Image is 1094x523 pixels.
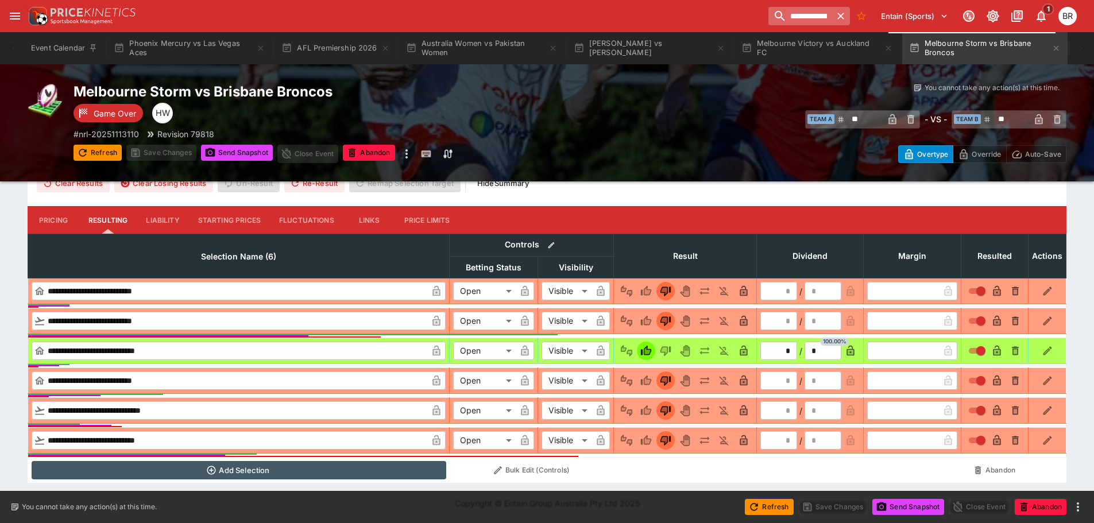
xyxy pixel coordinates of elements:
[715,431,733,450] button: Eliminated In Play
[343,146,395,158] span: Mark an event as closed and abandoned.
[925,83,1060,93] p: You cannot take any action(s) at this time.
[715,401,733,420] button: Eliminated In Play
[676,431,694,450] button: Void
[275,32,396,64] button: AFL Premiership 2026
[695,401,714,420] button: Push
[715,312,733,330] button: Eliminated In Play
[1006,145,1066,163] button: Auto-Save
[799,345,802,357] div: /
[74,128,139,140] p: Copy To Clipboard
[872,499,944,515] button: Send Snapshot
[821,338,849,346] span: 100.00%
[188,250,289,264] span: Selection Name (6)
[395,206,459,234] button: Price Limits
[617,401,636,420] button: Not Set
[157,128,214,140] p: Revision 79818
[270,206,343,234] button: Fluctuations
[617,312,636,330] button: Not Set
[757,234,864,278] th: Dividend
[656,371,675,390] button: Lose
[799,405,802,417] div: /
[953,145,1006,163] button: Override
[965,461,1025,479] button: Abandon
[799,285,802,297] div: /
[37,174,110,192] button: Clear Results
[617,371,636,390] button: Not Set
[637,342,655,360] button: Win
[51,8,136,17] img: PriceKinetics
[542,312,592,330] div: Visible
[656,312,675,330] button: Lose
[715,371,733,390] button: Eliminated In Play
[656,342,675,360] button: Lose
[807,114,834,124] span: Team A
[676,312,694,330] button: Void
[453,401,516,420] div: Open
[542,401,592,420] div: Visible
[1058,7,1077,25] div: Ben Raymond
[542,342,592,360] div: Visible
[201,145,273,161] button: Send Snapshot
[22,502,157,512] p: You cannot take any action(s) at this time.
[343,145,395,161] button: Abandon
[961,234,1029,278] th: Resulted
[715,282,733,300] button: Eliminated In Play
[453,282,516,300] div: Open
[735,32,900,64] button: Melbourne Victory vs Auckland FC
[1071,500,1085,514] button: more
[715,342,733,360] button: Eliminated In Play
[450,234,614,257] th: Controls
[567,32,732,64] button: [PERSON_NAME] vs [PERSON_NAME]
[453,342,516,360] div: Open
[745,499,793,515] button: Refresh
[874,7,955,25] button: Select Tenant
[74,145,122,161] button: Refresh
[695,342,714,360] button: Push
[695,312,714,330] button: Push
[617,282,636,300] button: Not Set
[1015,500,1066,512] span: Mark an event as closed and abandoned.
[637,312,655,330] button: Win
[284,174,345,192] button: Re-Result
[453,312,516,330] div: Open
[852,7,871,25] button: No Bookmarks
[5,6,25,26] button: open drawer
[1025,148,1061,160] p: Auto-Save
[399,32,565,64] button: Australia Women vs Pakistan Women
[1029,234,1066,278] th: Actions
[114,174,213,192] button: Clear Losing Results
[25,5,48,28] img: PriceKinetics Logo
[799,435,802,447] div: /
[676,371,694,390] button: Void
[546,261,606,274] span: Visibility
[925,113,947,125] h6: - VS -
[51,19,113,24] img: Sportsbook Management
[218,174,279,192] span: Un-Result
[676,401,694,420] button: Void
[656,282,675,300] button: Lose
[972,148,1001,160] p: Override
[617,431,636,450] button: Not Set
[1031,6,1052,26] button: Notifications
[542,431,592,450] div: Visible
[1055,3,1080,29] button: Ben Raymond
[544,238,559,253] button: Bulk edit
[656,431,675,450] button: Lose
[637,282,655,300] button: Win
[542,282,592,300] div: Visible
[74,83,570,100] h2: Copy To Clipboard
[79,206,137,234] button: Resulting
[768,7,832,25] input: search
[400,145,413,163] button: more
[32,461,446,479] button: Add Selection
[453,261,534,274] span: Betting Status
[617,342,636,360] button: Not Set
[695,431,714,450] button: Push
[898,145,1066,163] div: Start From
[983,6,1003,26] button: Toggle light/dark mode
[453,461,610,479] button: Bulk Edit (Controls)
[917,148,948,160] p: Overtype
[954,114,981,124] span: Team B
[695,282,714,300] button: Push
[637,371,655,390] button: Win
